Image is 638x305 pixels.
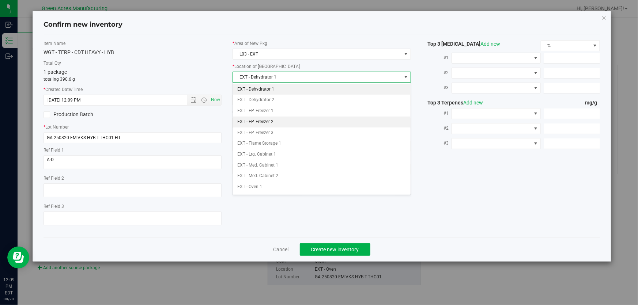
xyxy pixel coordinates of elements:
span: % [541,41,590,51]
span: 1 package [44,69,67,75]
label: Total Qty [44,60,222,66]
a: Add new [481,41,501,47]
li: EXT - Dehydrator 2 [233,95,411,106]
li: EXT - EP. Freezer 1 [233,106,411,117]
span: Open the date view [187,97,200,103]
li: EXT - Flame Storage 1 [233,138,411,149]
span: L03 - EXT [233,49,401,59]
label: Created Date/Time [44,86,222,93]
button: Create new inventory [300,243,370,256]
li: EXT - Med. Cabinet 1 [233,160,411,171]
span: Create new inventory [311,247,359,252]
li: EXT - Oven 1 [233,182,411,192]
li: EXT - Dehydrator 1 [233,84,411,95]
span: select [401,72,411,82]
label: #2 [422,122,452,135]
label: Production Batch [44,111,127,118]
label: Item Name [44,40,222,47]
li: EXT - Med. Cabinet 2 [233,171,411,182]
span: Top 3 Terpenes [422,100,483,106]
li: EXT - Ready to Package [233,192,411,203]
span: EXT - Dehydrator 1 [233,72,401,82]
label: Ref Field 3 [44,203,222,210]
iframe: Resource center [7,247,29,268]
li: EXT - EP. Freezer 2 [233,117,411,127]
a: Cancel [273,246,289,253]
label: #3 [422,137,452,150]
label: #1 [422,51,452,64]
span: Set Current date [209,95,222,105]
li: EXT - EP. Freezer 3 [233,127,411,138]
h4: Confirm new inventory [44,20,122,30]
span: mg/g [585,100,600,106]
label: #1 [422,107,452,120]
label: Lot Number [44,124,222,130]
span: Top 3 [MEDICAL_DATA] [422,41,501,47]
a: Add new [464,100,483,106]
label: #2 [422,66,452,79]
label: Ref Field 1 [44,147,222,153]
label: Location of [GEOGRAPHIC_DATA] [233,63,411,70]
span: Open the time view [198,97,210,103]
div: WGT - TERP - CDT HEAVY - HYB [44,49,222,56]
p: totaling 390.6 g [44,76,222,83]
label: #3 [422,81,452,94]
label: Area of New Pkg [233,40,411,47]
label: Ref Field 2 [44,175,222,182]
li: EXT - Lrg. Cabinet 1 [233,149,411,160]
